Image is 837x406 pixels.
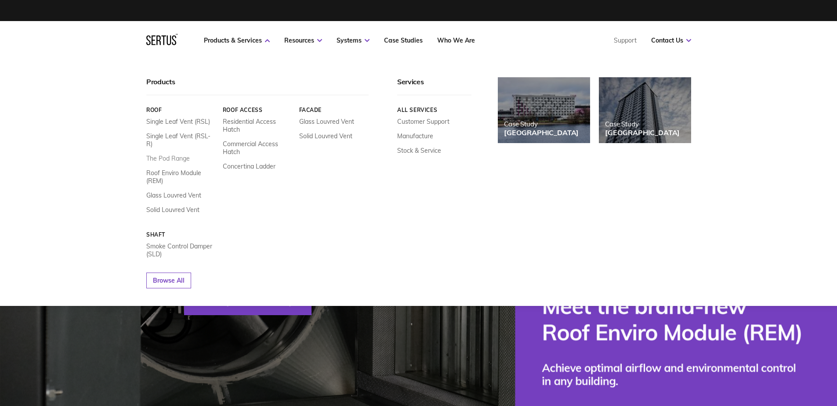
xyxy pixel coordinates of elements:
[605,120,680,128] div: Case Study
[146,107,216,113] a: Roof
[337,36,370,44] a: Systems
[679,304,837,406] iframe: Chat Widget
[397,77,471,95] div: Services
[299,107,369,113] a: Facade
[614,36,637,44] a: Support
[146,231,216,238] a: Shaft
[504,128,579,137] div: [GEOGRAPHIC_DATA]
[146,191,201,199] a: Glass Louvred Vent
[146,118,210,126] a: Single Leaf Vent (RSL)
[222,107,292,113] a: Roof Access
[222,162,275,170] a: Concertina Ladder
[437,36,475,44] a: Who We Are
[397,132,433,140] a: Manufacture
[384,36,423,44] a: Case Studies
[498,77,590,143] a: Case Study[GEOGRAPHIC_DATA]
[146,154,190,162] a: The Pod Range
[599,77,691,143] a: Case Study[GEOGRAPHIC_DATA]
[651,36,691,44] a: Contact Us
[146,206,199,214] a: Solid Louvred Vent
[146,242,216,258] a: Smoke Control Damper (SLD)
[605,128,680,137] div: [GEOGRAPHIC_DATA]
[204,36,270,44] a: Products & Services
[504,120,579,128] div: Case Study
[397,118,449,126] a: Customer Support
[397,147,441,154] a: Stock & Service
[146,273,191,288] a: Browse All
[146,77,369,95] div: Products
[222,118,292,133] a: Residential Access Hatch
[299,132,352,140] a: Solid Louvred Vent
[299,118,354,126] a: Glass Louvred Vent
[146,132,216,148] a: Single Leaf Vent (RSL-R)
[284,36,322,44] a: Resources
[397,107,471,113] a: All services
[146,169,216,185] a: Roof Enviro Module (REM)
[222,140,292,156] a: Commercial Access Hatch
